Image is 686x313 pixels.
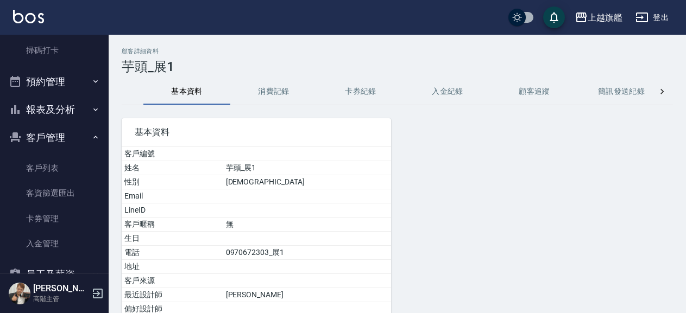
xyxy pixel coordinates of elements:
[491,79,578,105] button: 顧客追蹤
[122,246,223,260] td: 電話
[570,7,627,29] button: 上越旗艦
[122,232,223,246] td: 生日
[223,218,391,232] td: 無
[223,175,391,189] td: [DEMOGRAPHIC_DATA]
[122,48,673,55] h2: 顧客詳細資料
[4,260,104,289] button: 員工及薪資
[230,79,317,105] button: 消費記錄
[122,147,223,161] td: 客戶編號
[122,260,223,274] td: 地址
[4,95,104,124] button: 報表及分析
[631,8,673,28] button: 登出
[122,274,223,288] td: 客戶來源
[578,79,665,105] button: 簡訊發送紀錄
[4,124,104,152] button: 客戶管理
[4,38,104,63] a: 掃碼打卡
[223,246,391,260] td: 0970672303_展1
[4,231,104,256] a: 入金管理
[122,189,223,203] td: Email
[122,59,673,74] h3: 芋頭_展1
[33,283,89,294] h5: [PERSON_NAME]
[4,181,104,206] a: 客資篩選匯出
[135,127,378,138] span: 基本資料
[317,79,404,105] button: 卡券紀錄
[33,294,89,304] p: 高階主管
[588,11,622,24] div: 上越旗艦
[4,156,104,181] a: 客戶列表
[223,288,391,302] td: [PERSON_NAME]
[9,283,30,304] img: Person
[4,68,104,96] button: 預約管理
[122,175,223,189] td: 性別
[122,288,223,302] td: 最近設計師
[404,79,491,105] button: 入金紀錄
[223,161,391,175] td: 芋頭_展1
[143,79,230,105] button: 基本資料
[4,206,104,231] a: 卡券管理
[122,203,223,218] td: LineID
[543,7,565,28] button: save
[13,10,44,23] img: Logo
[122,161,223,175] td: 姓名
[122,218,223,232] td: 客戶暱稱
